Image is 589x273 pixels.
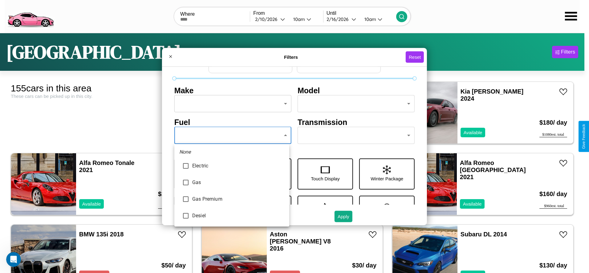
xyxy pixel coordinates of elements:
span: Electric [192,162,284,170]
span: Gas Premium [192,195,284,203]
div: Give Feedback [582,124,586,149]
em: None [179,148,191,156]
span: Gas [192,179,284,186]
iframe: Intercom live chat [6,252,21,267]
span: Desiel [192,212,284,219]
